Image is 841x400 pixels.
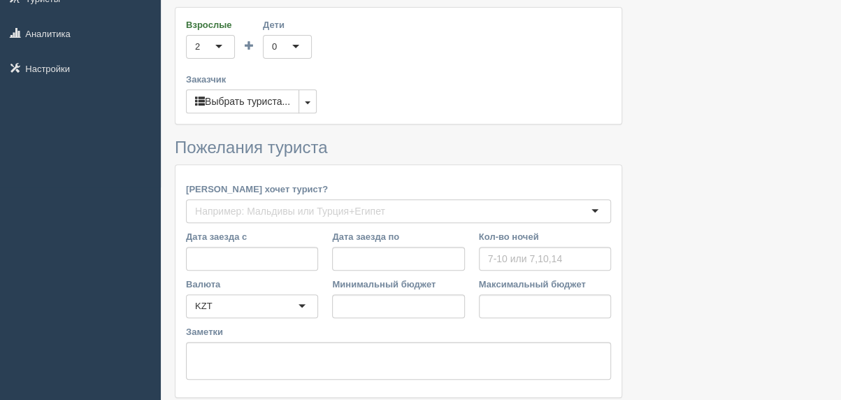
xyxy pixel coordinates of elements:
label: [PERSON_NAME] хочет турист? [186,183,611,196]
div: KZT [195,299,213,313]
div: 2 [195,40,200,54]
label: Минимальный бюджет [332,278,464,291]
label: Дети [263,18,312,31]
label: Заказчик [186,73,611,86]
label: Дата заезда по [332,230,464,243]
input: Например: Мальдивы или Турция+Египет [195,204,391,218]
input: 7-10 или 7,10,14 [479,247,611,271]
label: Кол-во ночей [479,230,611,243]
label: Заметки [186,325,611,338]
span: Пожелания туриста [175,138,327,157]
label: Взрослые [186,18,235,31]
button: Выбрать туриста... [186,90,299,113]
label: Дата заезда с [186,230,318,243]
label: Валюта [186,278,318,291]
label: Максимальный бюджет [479,278,611,291]
div: 0 [272,40,277,54]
